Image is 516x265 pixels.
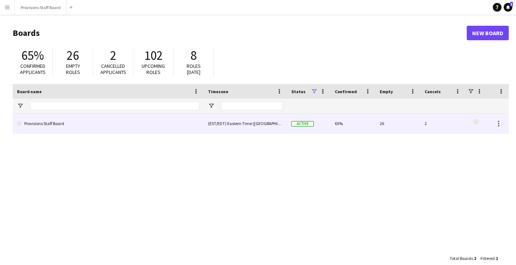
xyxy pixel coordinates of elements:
[496,256,498,261] span: 1
[291,89,305,94] span: Status
[208,103,215,109] button: Open Filter Menu
[375,113,420,133] div: 26
[504,3,512,12] a: 3
[15,0,67,15] button: Provisions Staff Board
[208,89,228,94] span: Timezone
[187,63,201,75] span: Roles [DATE]
[380,89,393,94] span: Empty
[17,103,24,109] button: Open Filter Menu
[67,47,79,63] span: 26
[480,256,495,261] span: Filtered
[450,256,473,261] span: Total Boards
[330,113,375,133] div: 65%
[30,102,199,110] input: Board name Filter Input
[221,102,283,110] input: Timezone Filter Input
[142,63,165,75] span: Upcoming roles
[291,121,314,127] span: Active
[20,63,46,75] span: Confirmed applicants
[66,63,80,75] span: Empty roles
[144,47,163,63] span: 102
[510,2,513,7] span: 3
[474,256,476,261] span: 2
[425,89,441,94] span: Cancels
[467,26,509,40] a: New Board
[335,89,357,94] span: Confirmed
[21,47,44,63] span: 65%
[420,113,465,133] div: 2
[100,63,126,75] span: Cancelled applicants
[204,113,287,133] div: (EST/EDT) Eastern Time ([GEOGRAPHIC_DATA] & [GEOGRAPHIC_DATA])
[17,89,42,94] span: Board name
[191,47,197,63] span: 8
[110,47,116,63] span: 2
[17,113,199,134] a: Provisions Staff Board
[13,28,467,38] h1: Boards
